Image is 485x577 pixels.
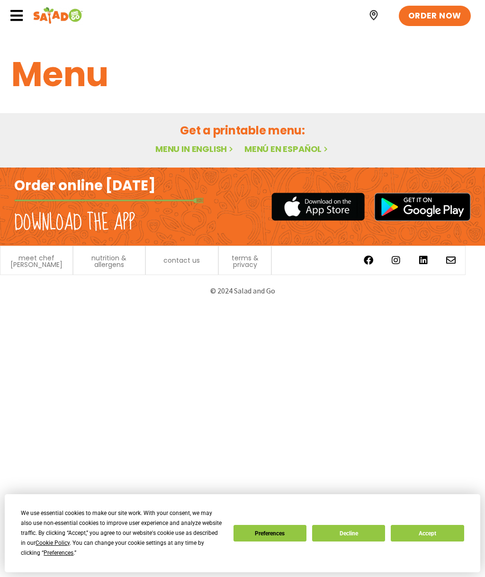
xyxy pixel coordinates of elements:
[14,177,156,195] h2: Order online [DATE]
[11,122,474,139] h2: Get a printable menu:
[5,494,480,572] div: Cookie Consent Prompt
[44,550,73,556] span: Preferences
[14,210,135,236] h2: Download the app
[11,49,474,100] h1: Menu
[271,191,365,222] img: appstore
[408,10,461,22] span: ORDER NOW
[33,6,83,25] img: Header logo
[399,6,471,27] a: ORDER NOW
[244,143,330,155] a: Menú en español
[163,257,200,264] a: contact us
[312,525,385,541] button: Decline
[155,143,235,155] a: Menu in English
[224,255,267,268] a: terms & privacy
[374,193,471,221] img: google_play
[234,525,306,541] button: Preferences
[9,284,476,297] p: © 2024 Salad and Go
[391,525,464,541] button: Accept
[78,255,141,268] a: nutrition & allergens
[14,198,204,203] img: fork
[5,255,68,268] a: meet chef [PERSON_NAME]
[36,540,70,546] span: Cookie Policy
[21,508,222,558] div: We use essential cookies to make our site work. With your consent, we may also use non-essential ...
